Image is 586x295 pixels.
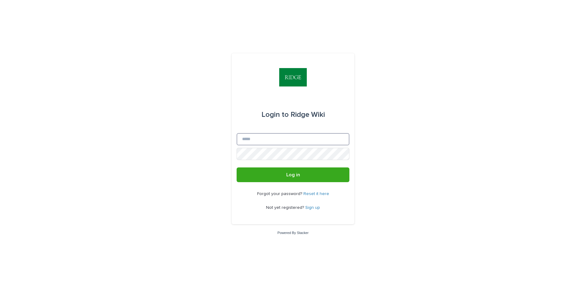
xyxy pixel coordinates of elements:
[303,192,329,196] a: Reset it here
[286,172,300,177] span: Log in
[261,106,325,123] div: Ridge Wiki
[277,231,308,235] a: Powered By Stacker
[279,68,307,86] img: gjha9zmLRh2zRMO5XP9I
[261,111,289,118] span: Login to
[266,205,305,210] span: Not yet registered?
[305,205,320,210] a: Sign up
[237,167,349,182] button: Log in
[257,192,303,196] span: Forgot your password?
